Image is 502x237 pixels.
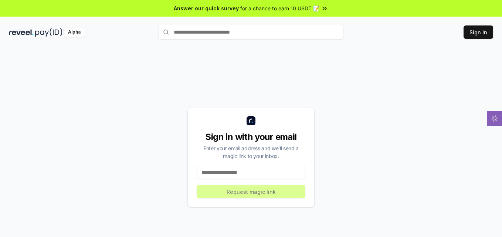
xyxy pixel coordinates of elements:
div: Sign in with your email [197,131,305,143]
div: Enter your email address and we’ll send a magic link to your inbox. [197,144,305,160]
div: Alpha [64,28,85,37]
span: for a chance to earn 10 USDT 📝 [240,4,319,12]
span: Answer our quick survey [174,4,239,12]
button: Sign In [464,25,493,39]
img: reveel_dark [9,28,34,37]
img: logo_small [247,116,255,125]
img: pay_id [35,28,62,37]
